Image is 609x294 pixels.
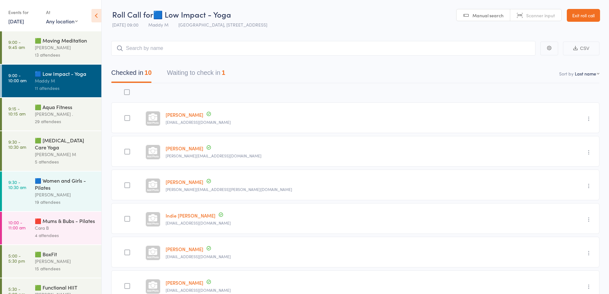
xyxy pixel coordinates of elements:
a: 10:00 -11:00 am🟥 Mums & Bubs - PilatesCara B4 attendees [2,212,101,244]
span: Maddy M [148,21,168,28]
div: 🟥 Mums & Bubs - Pilates [35,217,96,224]
span: Manual search [472,12,504,19]
div: Last name [575,70,596,77]
a: Indie [PERSON_NAME] [166,212,215,219]
small: fjgrochala@outlook.com [166,254,531,259]
div: 5 attendees [35,158,96,165]
div: 🟦 Women and Girls - Pilates [35,177,96,191]
a: [PERSON_NAME] [166,145,203,152]
div: Cara B [35,224,96,232]
span: [DATE] 09:00 [112,21,138,28]
div: [PERSON_NAME] [35,258,96,265]
a: 9:30 -10:30 am🟦 Women and Girls - Pilates[PERSON_NAME]19 attendees [2,171,101,211]
small: kay.crothers@hotmail.com [166,187,531,192]
small: Debmitchell789@gmail.com [166,288,531,292]
div: 10 [144,69,152,76]
div: 🟩 BoxFit [35,250,96,258]
time: 5:00 - 5:30 pm [8,253,25,263]
time: 9:00 - 10:00 am [8,73,27,83]
a: 9:30 -10:30 am🟩 [MEDICAL_DATA] Care Yoga[PERSON_NAME] M5 attendees [2,131,101,171]
div: 4 attendees [35,232,96,239]
time: 9:00 - 9:45 am [8,39,25,50]
a: [PERSON_NAME] [166,179,203,185]
div: 🟦 Low Impact - Yoga [35,70,96,77]
div: Events for [8,7,40,18]
div: 11 attendees [35,84,96,92]
span: 🟦 Low Impact - Yoga [153,9,231,20]
div: 🟩 [MEDICAL_DATA] Care Yoga [35,137,96,151]
button: CSV [563,42,599,55]
span: Scanner input [526,12,555,19]
small: fjgrochala@outlook.com [166,221,531,225]
time: 9:15 - 10:15 am [8,106,26,116]
div: 1 [222,69,225,76]
a: 9:15 -10:15 am🟩 Aqua Fitness[PERSON_NAME] .29 attendees [2,98,101,131]
div: 15 attendees [35,265,96,272]
div: [PERSON_NAME] M [35,151,96,158]
small: tim-jo@live.com.au [166,154,531,158]
a: 5:00 -5:30 pm🟩 BoxFit[PERSON_NAME]15 attendees [2,245,101,278]
a: [PERSON_NAME] [166,279,203,286]
div: [PERSON_NAME] . [35,110,96,118]
div: 🟩 Functional HIIT [35,284,96,291]
a: 9:00 -10:00 am🟦 Low Impact - YogaMaddy M11 attendees [2,65,101,97]
div: [PERSON_NAME] [35,191,96,198]
label: Sort by [559,70,574,77]
div: At [46,7,78,18]
div: 🟩 Moving Meditation [35,37,96,44]
div: 🟩 Aqua Fitness [35,103,96,110]
input: Search by name [111,41,535,56]
a: [PERSON_NAME] [166,111,203,118]
button: Checked in10 [111,66,152,83]
div: [PERSON_NAME] [35,44,96,51]
time: 9:30 - 10:30 am [8,179,26,190]
a: [PERSON_NAME] [166,246,203,252]
div: Maddy M [35,77,96,84]
time: 10:00 - 11:00 am [8,220,26,230]
div: Any location [46,18,78,25]
a: [DATE] [8,18,24,25]
div: 29 attendees [35,118,96,125]
button: Waiting to check in1 [167,66,225,83]
time: 9:30 - 10:30 am [8,139,26,149]
a: 9:00 -9:45 am🟩 Moving Meditation[PERSON_NAME]13 attendees [2,31,101,64]
span: Roll Call for [112,9,153,20]
a: Exit roll call [567,9,600,22]
small: Lj_anderson07@yahoo.com.au [166,120,531,124]
span: [GEOGRAPHIC_DATA], [STREET_ADDRESS] [178,21,267,28]
div: 19 attendees [35,198,96,206]
div: 13 attendees [35,51,96,59]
